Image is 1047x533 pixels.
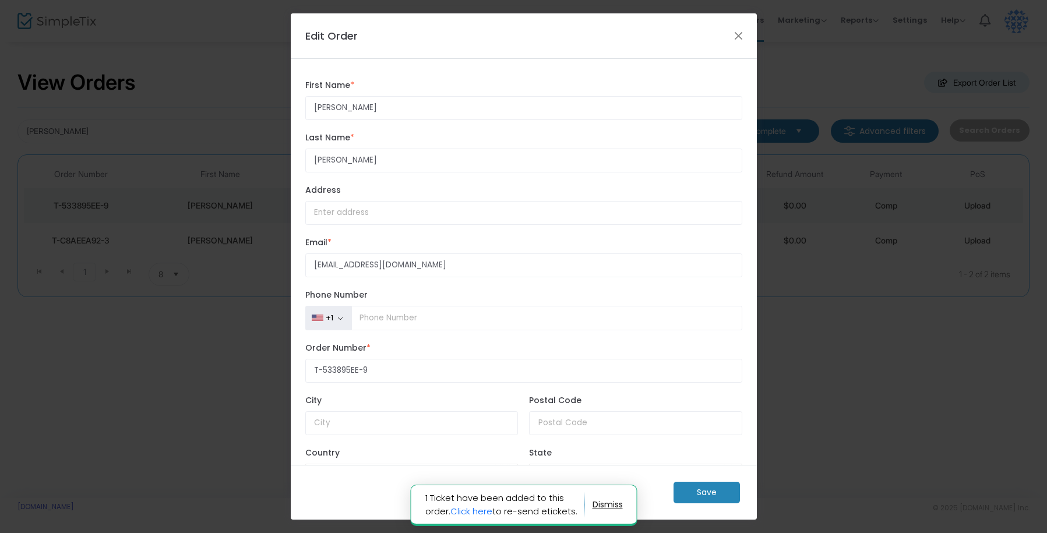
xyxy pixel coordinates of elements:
button: dismiss [592,496,622,514]
input: Enter last name [305,149,742,172]
label: Phone Number [305,289,742,301]
label: Postal Code [529,394,742,407]
input: Phone Number [351,306,742,330]
input: Enter Order Number [305,359,742,383]
span: 1 Ticket have been added to this order. to re-send etickets. [425,492,584,518]
input: Enter email [305,253,742,277]
div: +1 [326,313,333,323]
label: Last Name [305,132,742,144]
label: Address [305,184,742,196]
input: City [305,411,518,435]
label: Country [305,447,518,459]
label: First Name [305,79,742,91]
button: Close [731,28,746,43]
label: Email [305,237,742,249]
input: Postal Code [529,411,742,435]
button: +1 [305,306,352,330]
label: Order Number [305,342,742,354]
label: City [305,394,518,407]
h4: Edit Order [305,28,358,44]
m-button: Save [674,482,740,503]
input: Enter first name [305,96,742,120]
label: State [529,447,742,459]
a: Click here [450,505,492,517]
input: Enter address [305,201,742,225]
